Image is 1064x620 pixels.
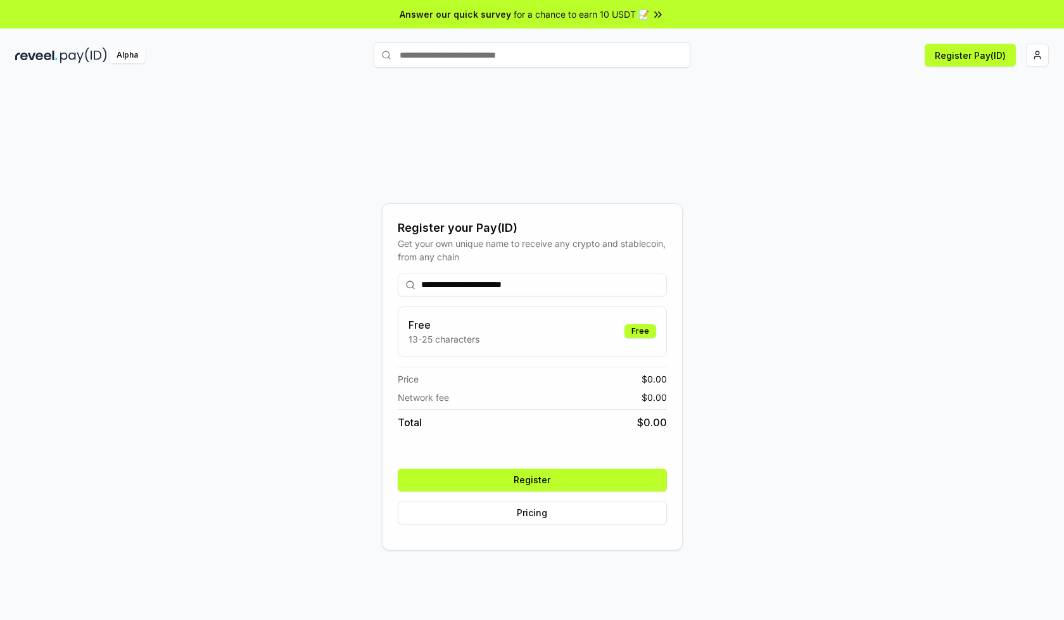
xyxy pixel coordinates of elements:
span: $ 0.00 [642,372,667,386]
div: Alpha [110,47,145,63]
button: Pricing [398,502,667,524]
span: $ 0.00 [642,391,667,404]
img: reveel_dark [15,47,58,63]
button: Register [398,469,667,491]
h3: Free [408,317,479,332]
button: Register Pay(ID) [925,44,1016,66]
span: Total [398,415,422,430]
div: Register your Pay(ID) [398,219,667,237]
span: for a chance to earn 10 USDT 📝 [514,8,649,21]
p: 13-25 characters [408,332,479,346]
img: pay_id [60,47,107,63]
span: $ 0.00 [637,415,667,430]
div: Free [624,324,656,338]
span: Price [398,372,419,386]
span: Answer our quick survey [400,8,511,21]
div: Get your own unique name to receive any crypto and stablecoin, from any chain [398,237,667,263]
span: Network fee [398,391,449,404]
